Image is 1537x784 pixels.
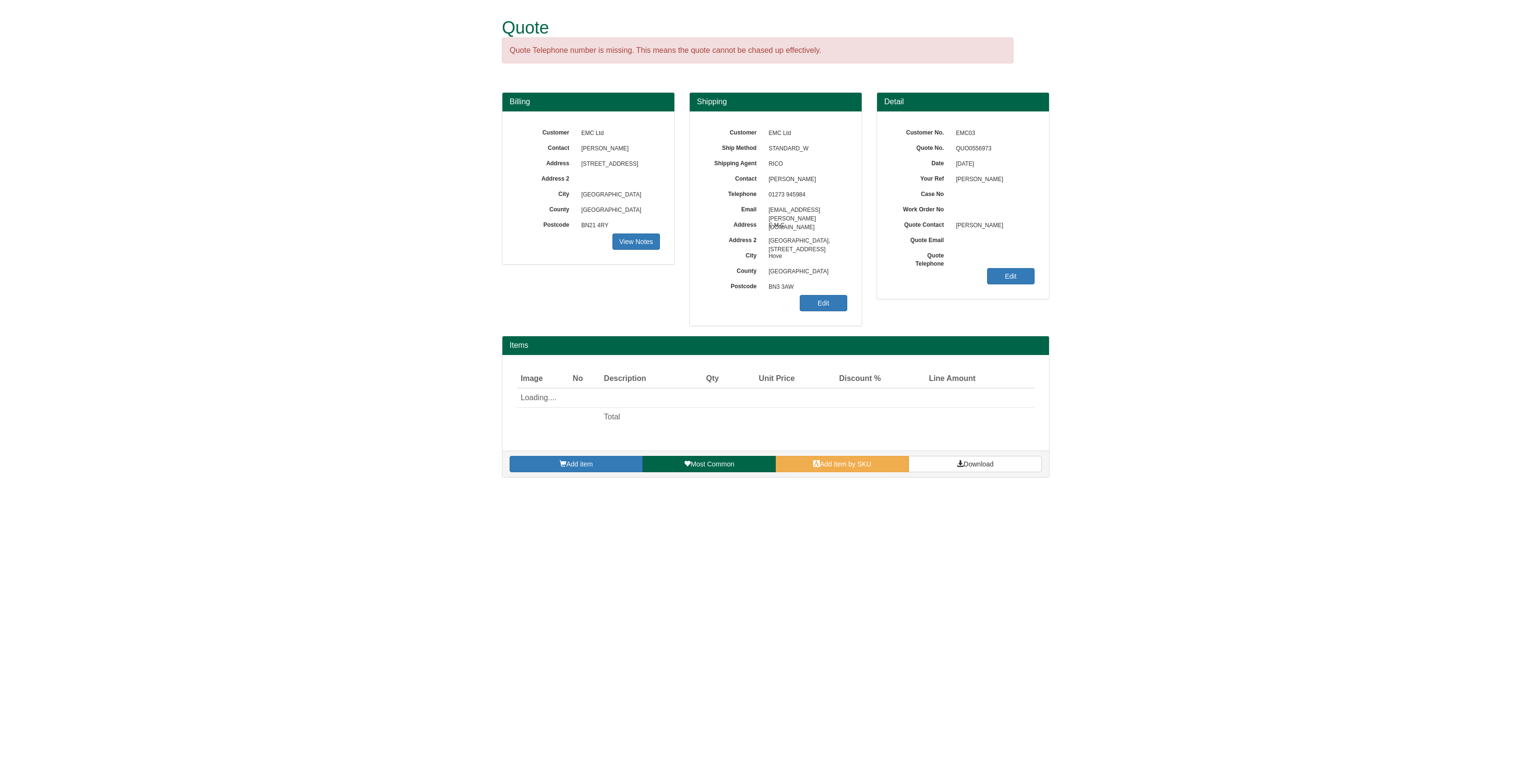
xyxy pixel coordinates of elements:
a: View Notes [612,233,660,250]
label: Quote Contact [891,218,951,229]
span: [GEOGRAPHIC_DATA] [764,264,847,280]
label: Contact [517,141,576,152]
span: [PERSON_NAME] [951,172,1035,187]
span: [EMAIL_ADDRESS][PERSON_NAME][DOMAIN_NAME] [764,203,847,218]
h2: Items [510,341,1042,350]
label: County [704,264,764,275]
label: Postcode [704,280,764,291]
span: [GEOGRAPHIC_DATA] [576,203,660,218]
a: Edit [987,268,1035,284]
label: City [704,249,764,260]
label: Postcode [517,218,576,229]
label: Shipping Agent [704,157,764,168]
span: Add item [566,460,593,468]
span: 01273 945984 [764,187,847,203]
label: Your Ref [891,172,951,183]
label: County [517,203,576,214]
label: Ship Method [704,141,764,152]
label: Customer [704,126,764,137]
label: Date [891,157,951,168]
label: Address [704,218,764,229]
th: No [569,369,600,389]
td: Loading.... [517,388,979,407]
th: Image [517,369,569,389]
label: Address 2 [704,233,764,245]
th: Line Amount [885,369,979,389]
span: Hove [764,249,847,264]
span: STANDARD_W [764,141,847,157]
span: BN3 3AW [764,280,847,295]
label: Work Order No [891,203,951,214]
label: Quote Telephone [891,249,951,268]
label: Customer [517,126,576,137]
span: Download [964,460,993,468]
a: Edit [800,295,847,311]
span: [PERSON_NAME] [576,141,660,157]
span: [GEOGRAPHIC_DATA], [STREET_ADDRESS] [764,233,847,249]
td: Total [600,408,687,427]
th: Description [600,369,687,389]
span: Most Common [691,460,734,468]
span: E M C [764,218,847,233]
span: [STREET_ADDRESS] [576,157,660,172]
label: Address 2 [517,172,576,183]
label: Telephone [704,187,764,198]
label: Customer No. [891,126,951,137]
span: BN21 4RY [576,218,660,233]
span: EMC Ltd [576,126,660,141]
label: Quote Email [891,233,951,245]
th: Unit Price [723,369,799,389]
h3: Detail [884,98,1042,106]
div: Quote Telephone number is missing. This means the quote cannot be chased up effectively. [502,37,1013,64]
span: EMC Ltd [764,126,847,141]
h1: Quote [502,18,1013,37]
label: Email [704,203,764,214]
h3: Billing [510,98,667,106]
label: Address [517,157,576,168]
label: City [517,187,576,198]
th: Discount % [799,369,885,389]
label: Contact [704,172,764,183]
span: [PERSON_NAME] [951,218,1035,233]
h3: Shipping [697,98,854,106]
span: [PERSON_NAME] [764,172,847,187]
span: RICO [764,157,847,172]
label: Case No [891,187,951,198]
span: EMC03 [951,126,1035,141]
span: [DATE] [951,157,1035,172]
label: Quote No. [891,141,951,152]
th: Qty [687,369,722,389]
span: [GEOGRAPHIC_DATA] [576,187,660,203]
span: Add item by SKU [820,460,871,468]
span: QUO0556973 [951,141,1035,157]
